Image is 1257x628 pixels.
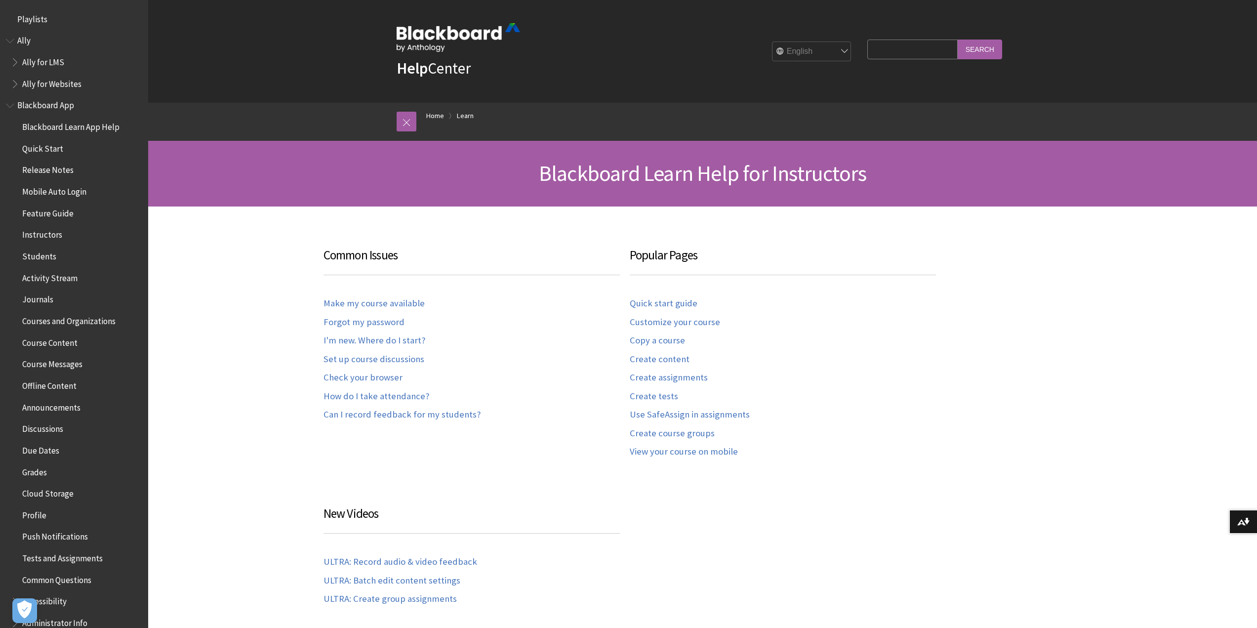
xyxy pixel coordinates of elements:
[324,575,460,586] a: ULTRA: Batch edit content settings
[630,354,689,365] a: Create content
[324,556,477,568] a: ULTRA: Record audio & video feedback
[6,33,142,92] nav: Book outline for Anthology Ally Help
[22,507,46,520] span: Profile
[324,409,481,420] a: Can I record feedback for my students?
[630,446,738,458] a: View your course on mobile
[630,246,936,275] h3: Popular Pages
[630,409,750,420] a: Use SafeAssign in assignments
[22,248,56,261] span: Students
[324,246,620,275] h3: Common Issues
[12,598,37,623] button: Open Preferences
[22,140,63,154] span: Quick Start
[630,391,678,402] a: Create tests
[22,464,47,477] span: Grades
[630,317,720,328] a: Customize your course
[324,372,403,383] a: Check your browser
[630,335,685,346] a: Copy a course
[22,550,103,563] span: Tests and Assignments
[22,572,91,585] span: Common Questions
[6,11,142,28] nav: Book outline for Playlists
[772,42,852,62] select: Site Language Selector
[630,428,715,439] a: Create course groups
[22,485,74,499] span: Cloud Storage
[426,110,444,122] a: Home
[22,183,86,197] span: Mobile Auto Login
[22,162,74,175] span: Release Notes
[324,317,405,328] a: Forgot my password
[397,23,520,52] img: Blackboard by Anthology
[22,76,81,89] span: Ally for Websites
[22,292,53,305] span: Journals
[22,227,62,240] span: Instructors
[22,399,81,413] span: Announcements
[22,442,59,456] span: Due Dates
[958,40,1002,59] input: Search
[22,356,82,370] span: Course Messages
[17,11,47,24] span: Playlists
[22,54,64,67] span: Ally for LMS
[17,33,31,46] span: Ally
[22,377,77,391] span: Offline Content
[22,529,88,542] span: Push Notifications
[324,593,457,605] a: ULTRA: Create group assignments
[324,391,429,402] a: How do I take attendance?
[22,313,116,326] span: Courses and Organizations
[324,335,425,346] a: I'm new. Where do I start?
[22,119,120,132] span: Blackboard Learn App Help
[630,298,697,309] a: Quick start guide
[22,205,74,218] span: Feature Guide
[22,270,78,283] span: Activity Stream
[324,504,620,534] h3: New Videos
[397,58,471,78] a: HelpCenter
[22,615,87,628] span: Administrator Info
[22,420,63,434] span: Discussions
[539,160,866,187] span: Blackboard Learn Help for Instructors
[630,372,708,383] a: Create assignments
[17,97,74,111] span: Blackboard App
[324,298,425,309] a: Make my course available
[22,335,78,348] span: Course Content
[22,593,67,607] span: Accessibility
[457,110,474,122] a: Learn
[324,354,424,365] a: Set up course discussions
[397,58,428,78] strong: Help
